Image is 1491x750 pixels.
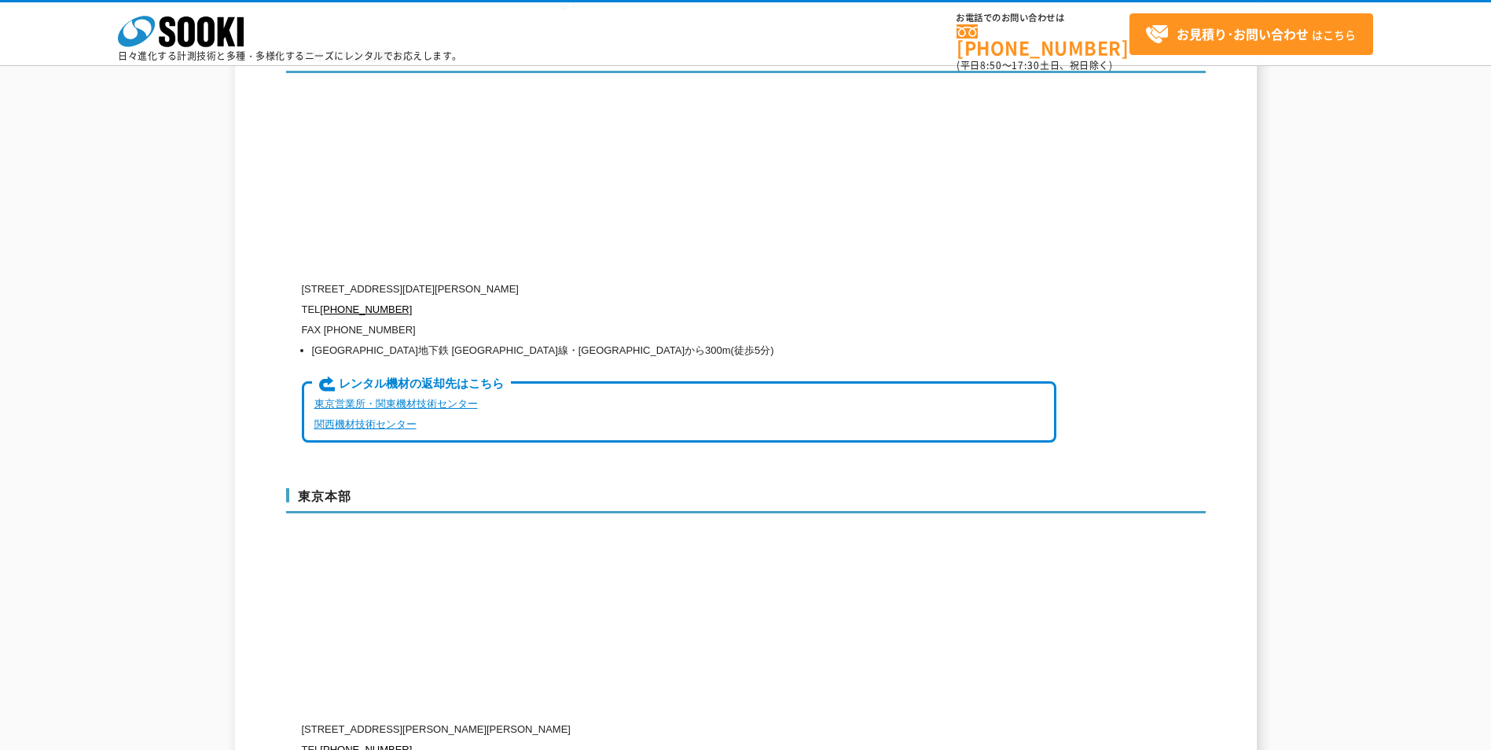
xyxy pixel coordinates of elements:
a: お見積り･お問い合わせはこちら [1129,13,1373,55]
span: お電話でのお問い合わせは [957,13,1129,23]
a: 東京営業所・関東機材技術センター [314,398,478,410]
p: FAX [PHONE_NUMBER] [302,320,1056,340]
h3: 東京本部 [286,488,1206,513]
a: [PHONE_NUMBER] [320,303,412,315]
span: 8:50 [980,58,1002,72]
li: [GEOGRAPHIC_DATA]地下鉄 [GEOGRAPHIC_DATA]線・[GEOGRAPHIC_DATA]から300m(徒歩5分) [312,340,1056,361]
span: (平日 ～ 土日、祝日除く) [957,58,1112,72]
span: レンタル機材の返却先はこちら [312,376,511,393]
p: [STREET_ADDRESS][PERSON_NAME][PERSON_NAME] [302,719,1056,740]
p: 日々進化する計測技術と多種・多様化するニーズにレンタルでお応えします。 [118,51,462,61]
p: TEL [302,300,1056,320]
span: 17:30 [1012,58,1040,72]
span: はこちら [1145,23,1356,46]
a: [PHONE_NUMBER] [957,24,1129,57]
strong: お見積り･お問い合わせ [1177,24,1309,43]
p: [STREET_ADDRESS][DATE][PERSON_NAME] [302,279,1056,300]
a: 関西機材技術センター [314,418,417,430]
